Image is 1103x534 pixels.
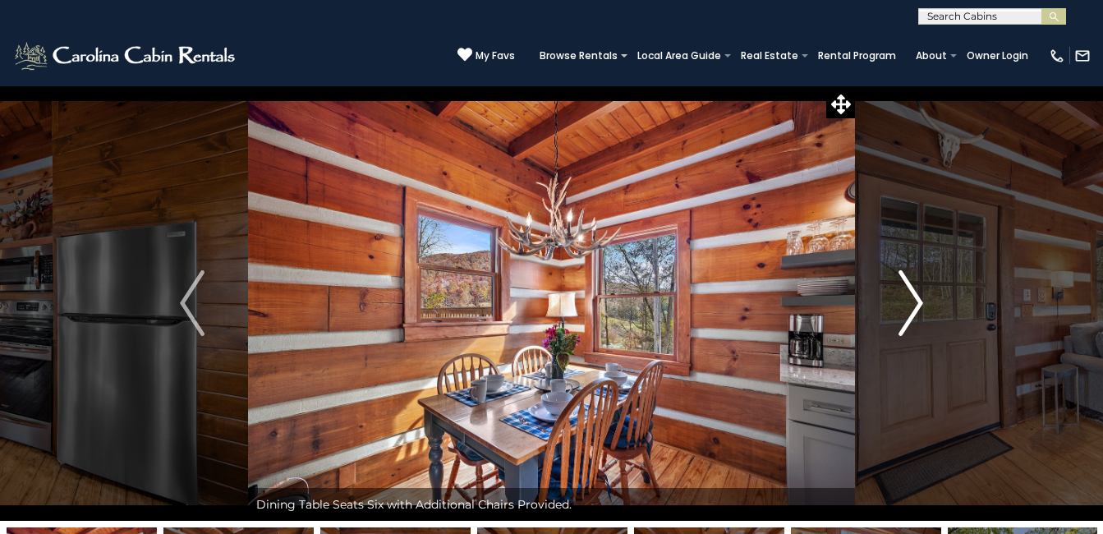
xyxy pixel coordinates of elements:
button: Next [855,85,967,521]
a: Real Estate [733,44,807,67]
img: arrow [898,270,923,336]
div: Dining Table Seats Six with Additional Chairs Provided. [248,488,855,521]
button: Previous [136,85,248,521]
a: About [908,44,955,67]
img: phone-regular-white.png [1049,48,1065,64]
img: arrow [180,270,205,336]
a: Owner Login [958,44,1036,67]
a: Rental Program [810,44,904,67]
img: White-1-2.png [12,39,240,72]
span: My Favs [476,48,515,63]
img: mail-regular-white.png [1074,48,1091,64]
a: Local Area Guide [629,44,729,67]
a: Browse Rentals [531,44,626,67]
a: My Favs [457,47,515,64]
